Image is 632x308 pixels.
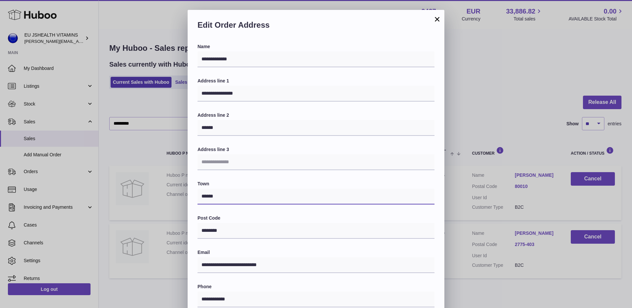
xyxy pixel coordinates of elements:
[197,78,434,84] label: Address line 1
[197,44,434,50] label: Name
[433,15,441,23] button: ×
[197,112,434,118] label: Address line 2
[197,146,434,153] label: Address line 3
[197,181,434,187] label: Town
[197,20,434,34] h2: Edit Order Address
[197,284,434,290] label: Phone
[197,249,434,256] label: Email
[197,215,434,221] label: Post Code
